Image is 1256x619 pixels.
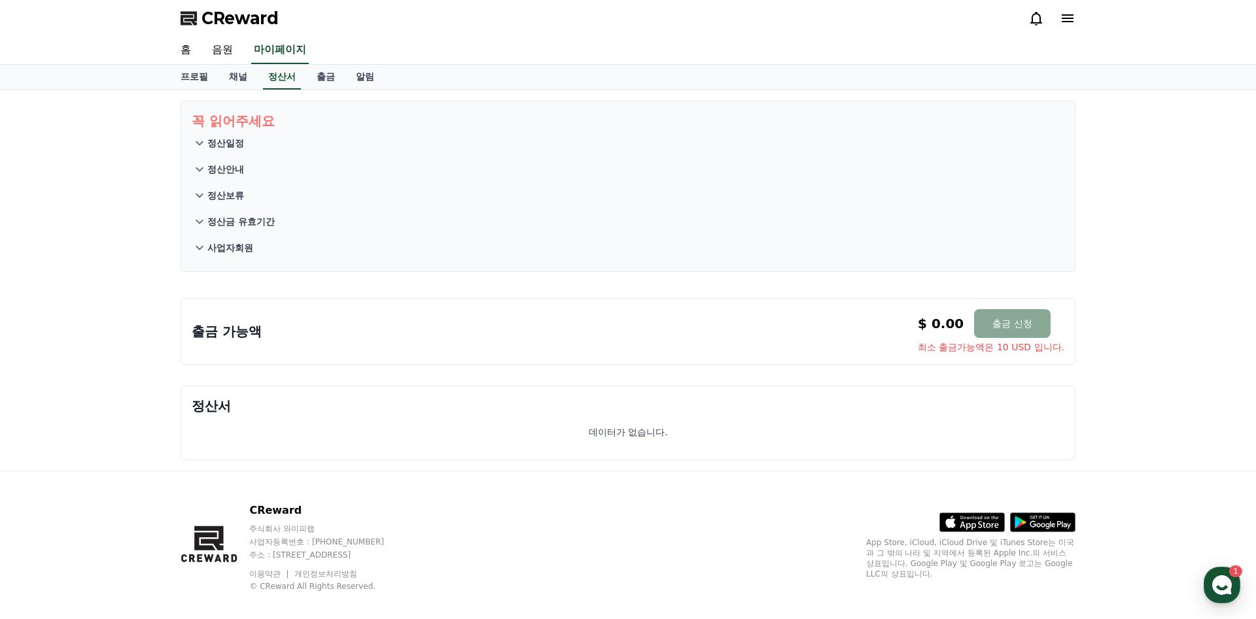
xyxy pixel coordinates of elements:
[192,235,1064,261] button: 사업자회원
[4,414,86,447] a: 홈
[249,569,290,578] a: 이용약관
[249,581,409,592] p: © CReward All Rights Reserved.
[207,241,253,254] p: 사업자회원
[207,137,244,150] p: 정산일정
[170,65,218,90] a: 프로필
[345,65,385,90] a: 알림
[866,537,1075,579] p: App Store, iCloud, iCloud Drive 및 iTunes Store는 미국과 그 밖의 나라 및 지역에서 등록된 Apple Inc.의 서비스 상표입니다. Goo...
[207,189,244,202] p: 정산보류
[169,414,251,447] a: 설정
[86,414,169,447] a: 1대화
[207,163,244,176] p: 정산안내
[249,550,409,560] p: 주소 : [STREET_ADDRESS]
[263,65,301,90] a: 정산서
[133,414,137,424] span: 1
[192,397,1064,415] p: 정산서
[294,569,357,578] a: 개인정보처리방침
[249,503,409,518] p: CReward
[249,537,409,547] p: 사업자등록번호 : [PHONE_NUMBER]
[192,209,1064,235] button: 정산금 유효기간
[306,65,345,90] a: 출금
[192,156,1064,182] button: 정산안내
[202,434,218,444] span: 설정
[41,434,49,444] span: 홈
[192,130,1064,156] button: 정산일정
[120,435,135,445] span: 대화
[218,65,258,90] a: 채널
[192,322,262,341] p: 출금 가능액
[192,112,1064,130] p: 꼭 읽어주세요
[201,37,243,64] a: 음원
[251,37,309,64] a: 마이페이지
[589,426,668,439] p: 데이터가 없습니다.
[192,182,1064,209] button: 정산보류
[201,8,279,29] span: CReward
[918,341,1064,354] span: 최소 출금가능액은 10 USD 입니다.
[207,215,275,228] p: 정산금 유효기간
[181,8,279,29] a: CReward
[170,37,201,64] a: 홈
[249,524,409,534] p: 주식회사 와이피랩
[918,314,964,333] p: $ 0.00
[974,309,1050,338] button: 출금 신청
